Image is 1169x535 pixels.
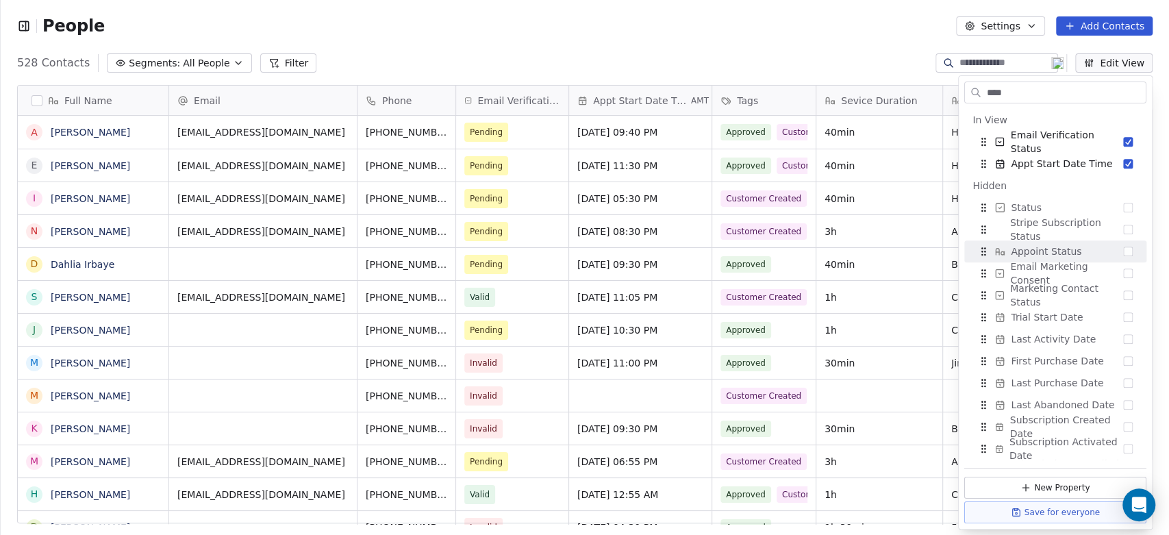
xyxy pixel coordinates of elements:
[1011,245,1081,258] span: Appoint Status
[1009,435,1123,462] span: Subscription Activated Date
[477,94,560,108] span: Email Verification Status
[1010,260,1123,287] span: Email Marketing Consent
[720,223,807,240] span: Customer Created
[177,159,349,173] span: [EMAIL_ADDRESS][DOMAIN_NAME]
[964,197,1146,219] div: Status
[366,192,447,206] span: [PHONE_NUMBER]
[964,372,1146,394] div: Last Purchase Date
[825,323,934,337] span: 1h
[720,256,771,273] span: Approved
[964,350,1146,372] div: First Purchase Date
[691,95,709,106] span: AMT
[951,488,1061,501] span: Classic Mani and Pedi
[964,416,1146,438] div: Subscription Created Date
[964,131,1146,153] div: Email Verification Status
[470,323,503,337] span: Pending
[32,290,38,304] div: S
[30,356,38,370] div: M
[366,389,447,403] span: [PHONE_NUMBER]
[825,225,934,238] span: 3h
[470,389,497,403] span: Invalid
[1122,488,1155,521] div: Open Intercom Messenger
[825,159,934,173] span: 40min
[42,16,105,36] span: People
[577,125,703,139] span: [DATE] 09:40 PM
[30,388,38,403] div: M
[33,323,36,337] div: J
[951,290,1061,304] span: Classic Mani and Pedi
[825,422,934,436] span: 30min
[964,219,1146,240] div: StripeStripe Subscription Status
[470,225,503,238] span: Pending
[577,422,703,436] span: [DATE] 09:30 PM
[964,438,1146,460] div: Subscription Activated Date
[1011,201,1042,214] span: Status
[366,521,447,534] span: [PHONE_NUMBER]
[951,455,1061,469] span: Anniversary Offer: Ultimate Frizz-Free Hair Confidence Package 👩‍🦰
[1051,57,1064,69] img: 19.png
[712,86,816,115] div: Tags
[366,488,447,501] span: [PHONE_NUMBER]
[951,356,1061,370] span: Jir Jir Oil Hair Treatment
[129,56,180,71] span: Segments:
[31,257,38,271] div: D
[720,486,771,503] span: Approved
[777,158,863,174] span: Customer Created
[1056,16,1153,36] button: Add Contacts
[51,489,130,500] a: [PERSON_NAME]
[951,521,1061,534] span: 5 Services
[366,356,447,370] span: [PHONE_NUMBER]
[470,125,503,139] span: Pending
[51,522,130,533] a: [PERSON_NAME]
[470,422,497,436] span: Invalid
[825,488,934,501] span: 1h
[31,520,38,534] div: D
[825,125,934,139] span: 40min
[456,86,568,115] div: Email Verification Status
[51,226,130,237] a: [PERSON_NAME]
[964,306,1146,328] div: Trial Start Date
[51,390,130,401] a: [PERSON_NAME]
[183,56,229,71] span: All People
[1075,53,1153,73] button: Edit View
[366,422,447,436] span: [PHONE_NUMBER]
[51,292,130,303] a: [PERSON_NAME]
[577,323,703,337] span: [DATE] 10:30 PM
[1009,413,1123,440] span: Subscription Created Date
[1010,282,1123,309] span: Marketing Contact Status
[720,124,771,140] span: Approved
[825,290,934,304] span: 1h
[1011,310,1083,324] span: Trial Start Date
[951,159,1061,173] span: Hair Color Roots Matrix (with [MEDICAL_DATA])
[470,192,503,206] span: Pending
[33,191,36,206] div: I
[470,159,503,173] span: Pending
[956,16,1044,36] button: Settings
[777,124,863,140] span: Customer Created
[366,225,447,238] span: [PHONE_NUMBER]
[51,358,130,369] a: [PERSON_NAME]
[177,290,349,304] span: [EMAIL_ADDRESS][DOMAIN_NAME]
[17,55,90,71] span: 528 Contacts
[577,488,703,501] span: [DATE] 12:55 AM
[951,422,1061,436] span: Blowdry Straight Short
[720,453,807,470] span: Customer Created
[825,356,934,370] span: 30min
[943,86,1069,115] div: Service Name
[720,289,807,306] span: Customer Created
[177,455,349,469] span: [EMAIL_ADDRESS][DOMAIN_NAME]
[366,323,447,337] span: [PHONE_NUMBER]
[1009,457,1124,484] span: Subscription Cancelled Date
[577,356,703,370] span: [DATE] 11:00 PM
[777,486,863,503] span: Customer Created
[51,423,130,434] a: [PERSON_NAME]
[64,94,112,108] span: Full Name
[1011,354,1103,368] span: First Purchase Date
[470,521,497,534] span: Invalid
[577,192,703,206] span: [DATE] 05:30 PM
[964,501,1146,523] button: Save for everyone
[31,224,38,238] div: N
[720,355,771,371] span: Approved
[51,259,114,270] a: Dahlia Irbaye
[194,94,221,108] span: Email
